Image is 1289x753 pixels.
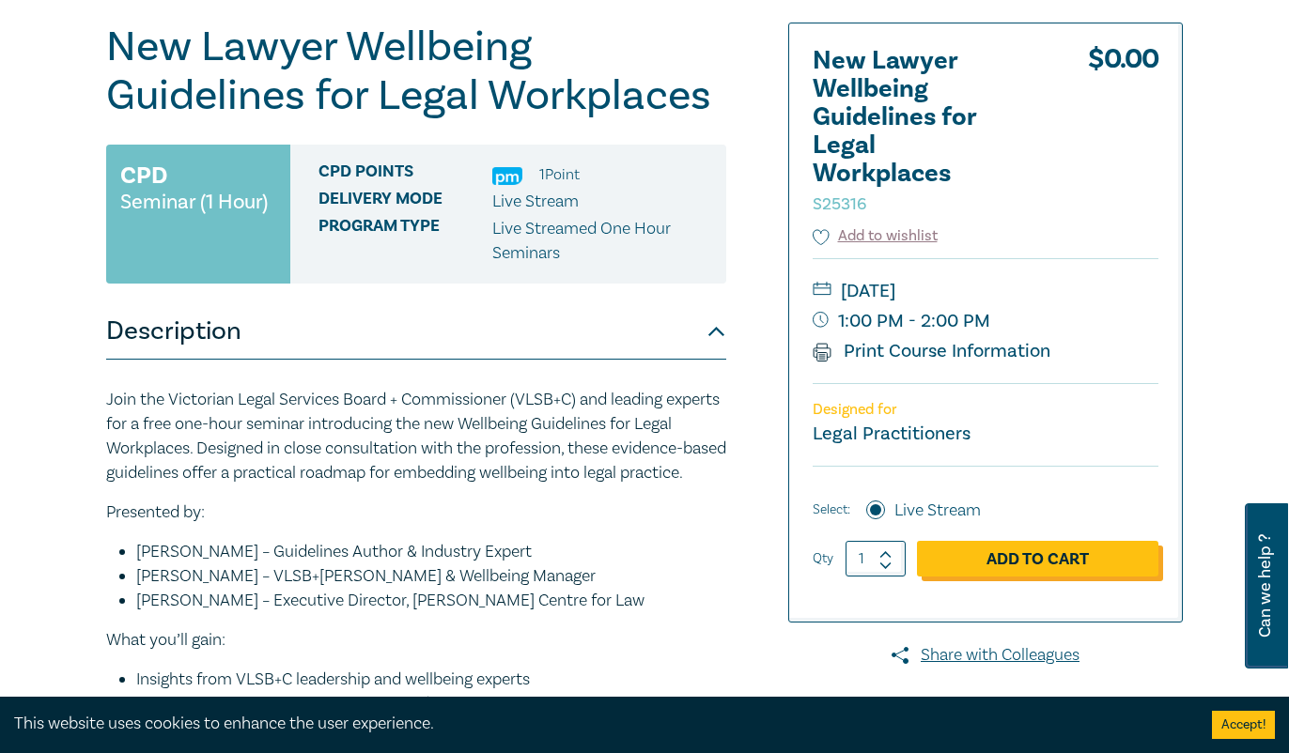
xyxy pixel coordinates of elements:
[1256,515,1274,657] span: Can we help ?
[1212,711,1275,739] button: Accept cookies
[318,190,492,214] span: Delivery Mode
[813,401,1158,419] p: Designed for
[136,692,726,716] li: Practical strategies for applying the Guidelines across legal settings
[788,643,1183,668] a: Share with Colleagues
[492,191,579,212] span: Live Stream
[813,225,938,247] button: Add to wishlist
[136,564,726,589] li: [PERSON_NAME] – VLSB+[PERSON_NAME] & Wellbeing Manager
[136,540,726,564] li: [PERSON_NAME] – Guidelines Author & Industry Expert
[813,339,1050,363] a: Print Course Information
[106,628,726,653] p: What you’ll gain:
[106,500,726,525] p: Presented by:
[846,541,906,576] input: 1
[894,499,981,523] label: Live Stream
[492,167,522,185] img: Practice Management & Business Skills
[318,217,492,266] span: Program type
[813,422,971,446] small: Legal Practitioners
[120,192,268,211] small: Seminar (1 Hour)
[136,668,726,692] li: Insights from VLSB+C leadership and wellbeing experts
[813,276,1158,306] small: [DATE]
[1088,47,1158,225] div: $ 0.00
[813,193,866,215] small: S25316
[813,548,833,569] label: Qty
[120,159,167,192] h3: CPD
[318,162,492,187] span: CPD Points
[813,47,1019,216] h2: New Lawyer Wellbeing Guidelines for Legal Workplaces
[813,306,1158,336] small: 1:00 PM - 2:00 PM
[539,162,580,187] li: 1 Point
[813,499,850,520] span: Select:
[14,712,1184,736] div: This website uses cookies to enhance the user experience.
[917,541,1158,576] a: Add to Cart
[492,217,712,266] p: Live Streamed One Hour Seminars
[106,23,726,120] h1: New Lawyer Wellbeing Guidelines for Legal Workplaces
[136,589,726,613] li: [PERSON_NAME] – Executive Director, [PERSON_NAME] Centre for Law
[106,303,726,360] button: Description
[106,388,726,485] p: Join the Victorian Legal Services Board + Commissioner (VLSB+C) and leading experts for a free on...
